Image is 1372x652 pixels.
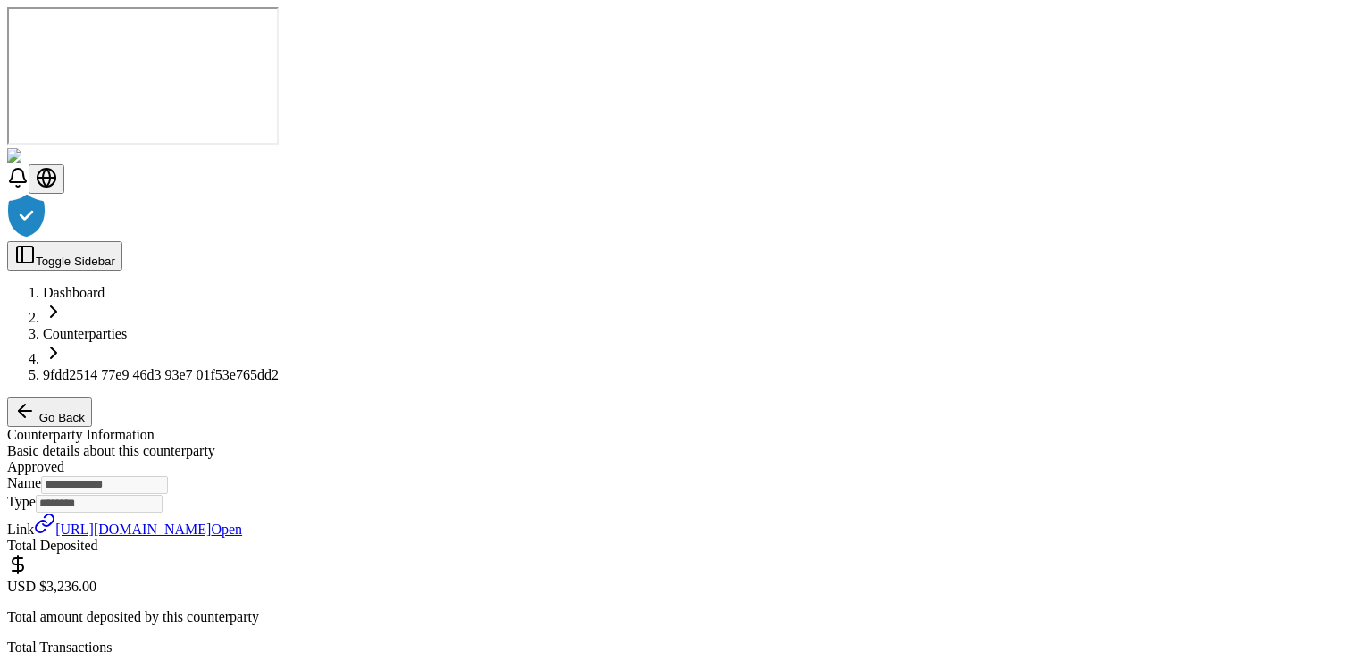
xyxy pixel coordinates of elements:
[7,538,1365,554] div: Total Deposited
[211,522,242,537] span: Open
[7,475,41,490] label: Name
[7,397,92,427] button: Go Back
[43,367,279,382] a: 9fdd2514 77e9 46d3 93e7 01f53e765dd2
[7,522,34,537] label: Link
[36,255,115,268] span: Toggle Sidebar
[43,326,127,341] a: Counterparties
[55,522,211,537] span: [URL][DOMAIN_NAME]
[39,411,85,424] span: Go Back
[7,285,1365,383] nav: breadcrumb
[7,443,1365,459] div: Basic details about this counterparty
[43,285,105,300] a: Dashboard
[34,522,242,537] a: [URL][DOMAIN_NAME]Open
[7,494,36,509] label: Type
[7,579,1365,595] div: USD $3,236.00
[7,609,1365,625] p: Total amount deposited by this counterparty
[7,148,113,164] img: ShieldPay Logo
[7,427,1365,443] div: Counterparty Information
[7,459,1365,475] div: Approved
[7,241,122,271] button: Toggle Sidebar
